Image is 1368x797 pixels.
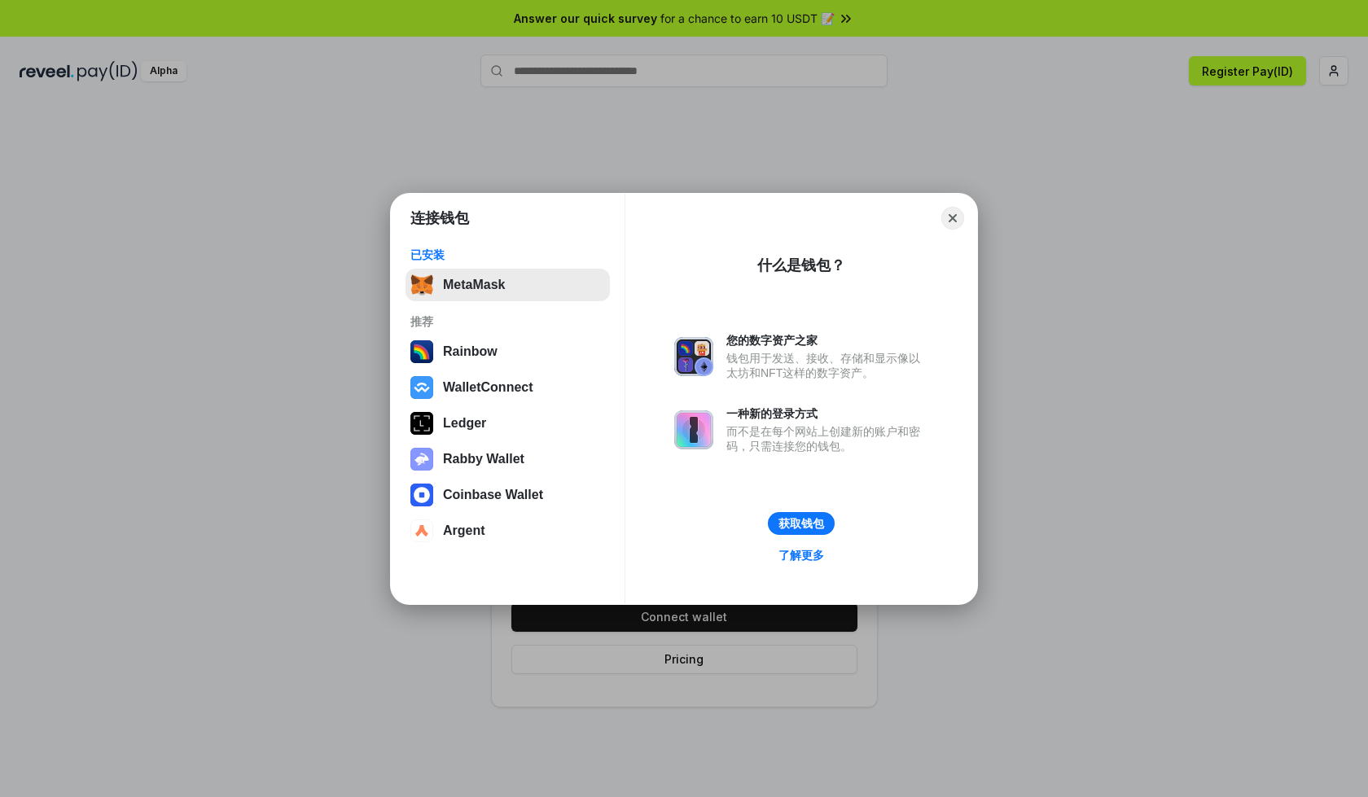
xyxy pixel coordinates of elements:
[443,380,533,395] div: WalletConnect
[410,314,605,329] div: 推荐
[726,351,928,380] div: 钱包用于发送、接收、存储和显示像以太坊和NFT这样的数字资产。
[769,545,834,566] a: 了解更多
[443,344,498,359] div: Rainbow
[941,207,964,230] button: Close
[410,247,605,262] div: 已安装
[443,523,485,538] div: Argent
[768,512,835,535] button: 获取钱包
[410,274,433,296] img: svg+xml,%3Csvg%20fill%3D%22none%22%20height%3D%2233%22%20viewBox%3D%220%200%2035%2033%22%20width%...
[778,516,824,531] div: 获取钱包
[406,371,610,404] button: WalletConnect
[757,256,845,275] div: 什么是钱包？
[406,515,610,547] button: Argent
[443,278,505,292] div: MetaMask
[443,488,543,502] div: Coinbase Wallet
[726,406,928,421] div: 一种新的登录方式
[726,424,928,453] div: 而不是在每个网站上创建新的账户和密码，只需连接您的钱包。
[674,337,713,376] img: svg+xml,%3Csvg%20xmlns%3D%22http%3A%2F%2Fwww.w3.org%2F2000%2Fsvg%22%20fill%3D%22none%22%20viewBox...
[443,416,486,431] div: Ledger
[443,452,524,466] div: Rabby Wallet
[410,376,433,399] img: svg+xml,%3Csvg%20width%3D%2228%22%20height%3D%2228%22%20viewBox%3D%220%200%2028%2028%22%20fill%3D...
[406,335,610,368] button: Rainbow
[726,333,928,348] div: 您的数字资产之家
[778,548,824,563] div: 了解更多
[410,208,469,228] h1: 连接钱包
[674,410,713,449] img: svg+xml,%3Csvg%20xmlns%3D%22http%3A%2F%2Fwww.w3.org%2F2000%2Fsvg%22%20fill%3D%22none%22%20viewBox...
[410,412,433,435] img: svg+xml,%3Csvg%20xmlns%3D%22http%3A%2F%2Fwww.w3.org%2F2000%2Fsvg%22%20width%3D%2228%22%20height%3...
[406,407,610,440] button: Ledger
[410,519,433,542] img: svg+xml,%3Csvg%20width%3D%2228%22%20height%3D%2228%22%20viewBox%3D%220%200%2028%2028%22%20fill%3D...
[406,479,610,511] button: Coinbase Wallet
[410,484,433,506] img: svg+xml,%3Csvg%20width%3D%2228%22%20height%3D%2228%22%20viewBox%3D%220%200%2028%2028%22%20fill%3D...
[410,448,433,471] img: svg+xml,%3Csvg%20xmlns%3D%22http%3A%2F%2Fwww.w3.org%2F2000%2Fsvg%22%20fill%3D%22none%22%20viewBox...
[410,340,433,363] img: svg+xml,%3Csvg%20width%3D%22120%22%20height%3D%22120%22%20viewBox%3D%220%200%20120%20120%22%20fil...
[406,269,610,301] button: MetaMask
[406,443,610,475] button: Rabby Wallet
